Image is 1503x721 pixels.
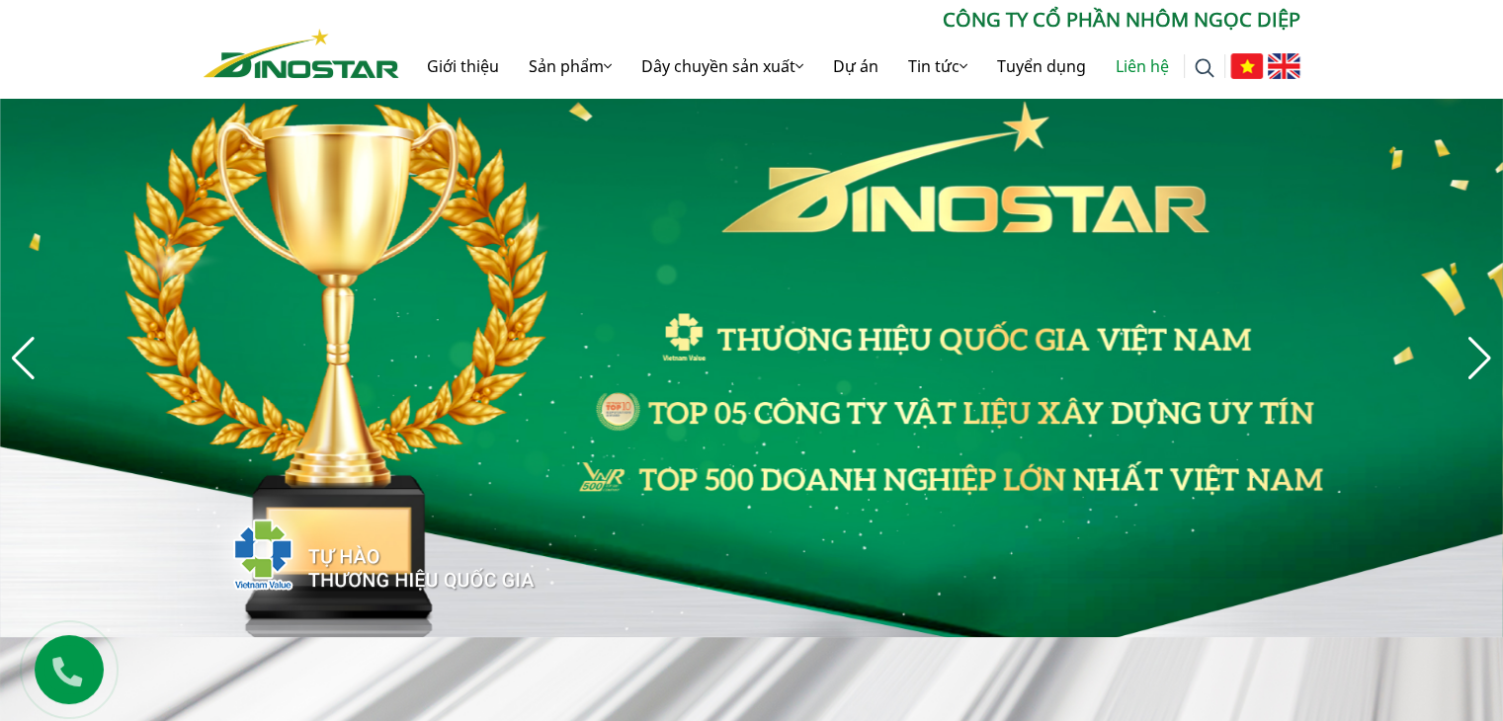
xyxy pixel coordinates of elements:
[982,35,1101,98] a: Tuyển dụng
[1268,53,1300,79] img: English
[514,35,626,98] a: Sản phẩm
[204,29,399,78] img: Nhôm Dinostar
[626,35,818,98] a: Dây chuyền sản xuất
[1230,53,1263,79] img: Tiếng Việt
[10,337,37,380] div: Previous slide
[1101,35,1184,98] a: Liên hệ
[818,35,893,98] a: Dự án
[204,25,399,77] a: Nhôm Dinostar
[893,35,982,98] a: Tin tức
[1466,337,1493,380] div: Next slide
[1195,58,1214,78] img: search
[399,5,1300,35] p: CÔNG TY CỔ PHẦN NHÔM NGỌC DIỆP
[412,35,514,98] a: Giới thiệu
[174,483,538,617] img: thqg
